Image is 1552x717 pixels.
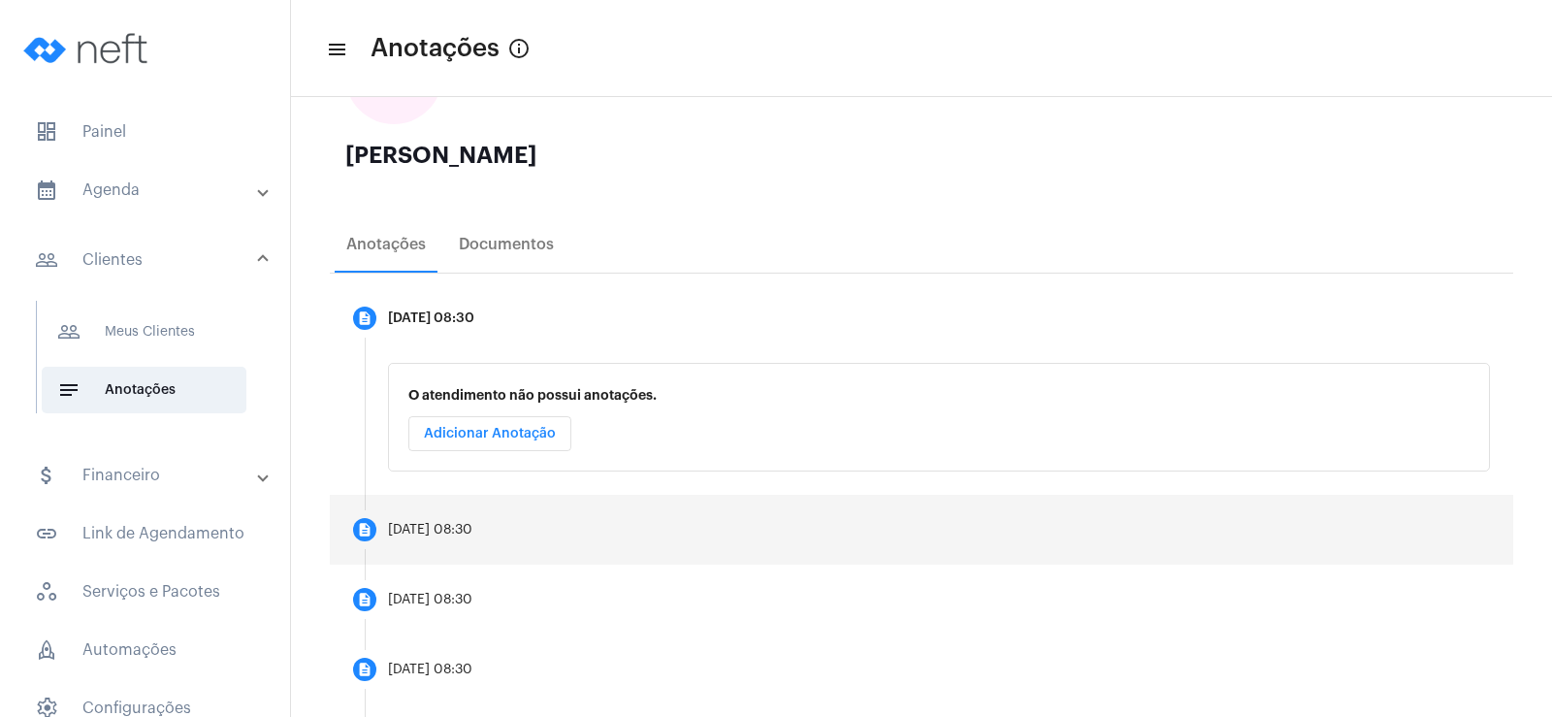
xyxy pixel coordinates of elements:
span: Painel [19,109,271,155]
mat-icon: info_outlined [507,37,531,60]
div: [DATE] 08:30 [388,311,474,326]
img: logo-neft-novo-2.png [16,10,161,87]
mat-icon: sidenav icon [35,522,58,545]
span: Meus Clientes [42,309,246,355]
span: sidenav icon [35,638,58,662]
mat-icon: sidenav icon [57,378,81,402]
mat-expansion-panel-header: sidenav iconAgenda [12,167,290,213]
span: Adicionar Anotação [424,427,556,440]
div: [DATE] 08:30 [388,663,472,677]
mat-icon: sidenav icon [35,248,58,272]
mat-icon: sidenav icon [35,464,58,487]
mat-icon: description [357,662,372,677]
mat-icon: description [357,310,372,326]
div: Documentos [459,236,554,253]
div: [PERSON_NAME] [345,144,1498,167]
span: Anotações [42,367,246,413]
span: sidenav icon [35,580,58,603]
mat-panel-title: Agenda [35,179,259,202]
div: [DATE] 08:30 [388,593,472,607]
mat-expansion-panel-header: sidenav iconClientes [12,229,290,291]
div: Anotações [346,236,426,253]
mat-icon: description [357,592,372,607]
div: [DATE] 08:30 [388,523,472,538]
mat-expansion-panel-header: sidenav iconFinanceiro [12,452,290,499]
mat-icon: description [357,522,372,538]
button: Adicionar Anotação [408,416,571,451]
mat-icon: sidenav icon [35,179,58,202]
div: sidenav iconClientes [12,291,290,440]
mat-panel-title: Clientes [35,248,259,272]
mat-panel-title: Financeiro [35,464,259,487]
span: Anotações [371,33,500,64]
span: sidenav icon [35,120,58,144]
mat-icon: sidenav icon [326,38,345,61]
span: Automações [19,627,271,673]
mat-icon: sidenav icon [57,320,81,343]
span: Link de Agendamento [19,510,271,557]
p: O atendimento não possui anotações. [408,388,1470,403]
span: Serviços e Pacotes [19,569,271,615]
